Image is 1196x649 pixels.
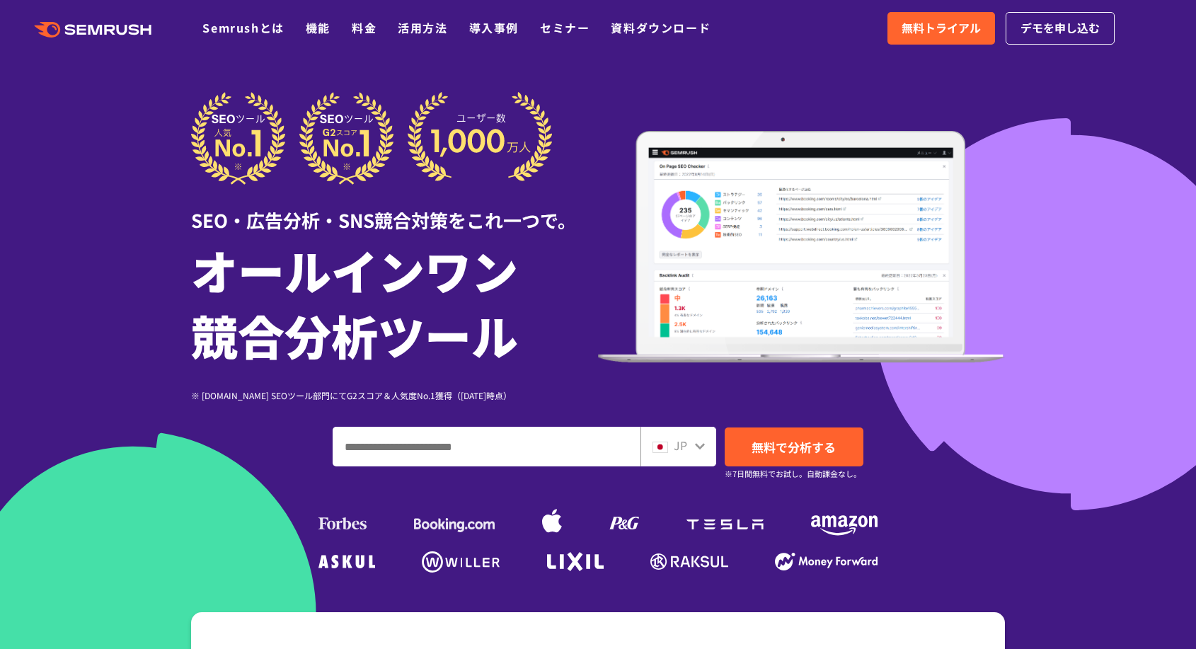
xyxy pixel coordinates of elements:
a: 活用方法 [398,19,447,36]
span: 無料トライアル [902,19,981,38]
h1: オールインワン 競合分析ツール [191,237,598,367]
a: デモを申し込む [1006,12,1115,45]
span: JP [674,437,687,454]
a: セミナー [540,19,590,36]
span: 無料で分析する [752,438,836,456]
span: デモを申し込む [1020,19,1100,38]
a: 機能 [306,19,330,36]
input: ドメイン、キーワードまたはURLを入力してください [333,427,640,466]
a: 無料トライアル [887,12,995,45]
small: ※7日間無料でお試し。自動課金なし。 [725,467,861,481]
a: 資料ダウンロード [611,19,711,36]
div: SEO・広告分析・SNS競合対策をこれ一つで。 [191,185,598,234]
a: Semrushとは [202,19,284,36]
a: 無料で分析する [725,427,863,466]
a: 導入事例 [469,19,519,36]
a: 料金 [352,19,376,36]
div: ※ [DOMAIN_NAME] SEOツール部門にてG2スコア＆人気度No.1獲得（[DATE]時点） [191,389,598,402]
